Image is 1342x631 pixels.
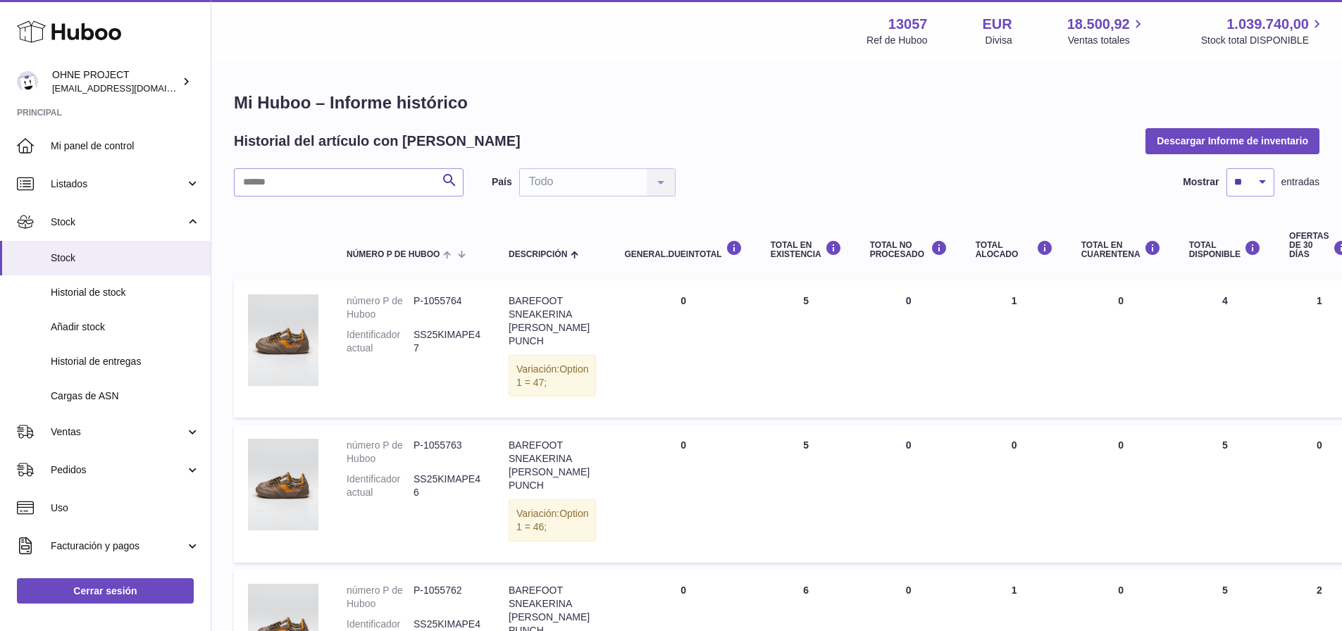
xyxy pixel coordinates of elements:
span: [EMAIL_ADDRESS][DOMAIN_NAME] [52,82,207,94]
div: Total ALOCADO [976,240,1053,259]
span: Cargas de ASN [51,389,200,403]
h1: Mi Huboo – Informe histórico [234,92,1319,114]
dt: número P de Huboo [347,584,414,611]
td: 0 [856,425,962,562]
img: product image [248,294,318,386]
td: 0 [610,425,756,562]
dd: P-1055764 [414,294,480,321]
span: 18.500,92 [1067,15,1130,34]
div: Total DISPONIBLE [1189,240,1261,259]
button: Descargar Informe de inventario [1145,128,1319,154]
img: internalAdmin-13057@internal.huboo.com [17,71,38,92]
div: Divisa [986,34,1012,47]
div: Variación: [509,499,596,542]
span: Uso [51,501,200,515]
strong: 13057 [888,15,928,34]
span: Stock [51,251,200,265]
span: Option 1 = 47; [516,363,588,388]
td: 0 [610,280,756,418]
span: Historial de entregas [51,355,200,368]
span: Mi panel de control [51,139,200,153]
span: Historial de stock [51,286,200,299]
span: Ventas totales [1068,34,1146,47]
h2: Historial del artículo con [PERSON_NAME] [234,132,521,151]
a: 18.500,92 Ventas totales [1067,15,1146,47]
dd: SS25KIMAPE47 [414,328,480,355]
dd: SS25KIMAPE46 [414,473,480,499]
span: 0 [1118,295,1124,306]
td: 5 [757,280,856,418]
dt: número P de Huboo [347,294,414,321]
div: Total en EXISTENCIA [771,240,842,259]
span: número P de Huboo [347,250,440,259]
span: Descripción [509,250,567,259]
div: Ref de Huboo [866,34,927,47]
span: 1.039.740,00 [1226,15,1309,34]
span: Stock [51,215,185,229]
td: 5 [1175,425,1275,562]
span: Facturación y pagos [51,539,185,553]
dd: P-1055763 [414,439,480,466]
span: Añadir stock [51,320,200,334]
div: OHNE PROJECT [52,68,179,95]
div: Total NO PROCESADO [870,240,948,259]
strong: EUR [982,15,1012,34]
div: BAREFOOT SNEAKERINA [PERSON_NAME] PUNCH [509,439,596,492]
div: BAREFOOT SNEAKERINA [PERSON_NAME] PUNCH [509,294,596,348]
div: Variación: [509,355,596,397]
div: general.dueInTotal [624,240,742,259]
label: País [492,175,512,189]
div: Total en CUARENTENA [1081,240,1161,259]
td: 0 [962,425,1067,562]
span: 0 [1118,439,1124,451]
td: 1 [962,280,1067,418]
span: Stock total DISPONIBLE [1201,34,1325,47]
span: Ventas [51,425,185,439]
dt: número P de Huboo [347,439,414,466]
a: 1.039.740,00 Stock total DISPONIBLE [1201,15,1325,47]
label: Mostrar [1183,175,1219,189]
span: Listados [51,177,185,191]
dt: Identificador actual [347,328,414,355]
span: entradas [1281,175,1319,189]
dt: Identificador actual [347,473,414,499]
img: product image [248,439,318,530]
span: Pedidos [51,463,185,477]
span: 0 [1118,585,1124,596]
td: 5 [757,425,856,562]
td: 0 [856,280,962,418]
dd: P-1055762 [414,584,480,611]
td: 4 [1175,280,1275,418]
a: Cerrar sesión [17,578,194,604]
span: Option 1 = 46; [516,508,588,532]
